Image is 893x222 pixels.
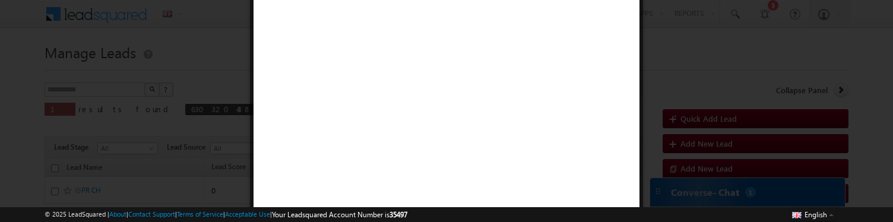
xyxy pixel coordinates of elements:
[272,210,407,219] span: Your Leadsquared Account Number is
[805,210,827,219] span: English
[389,210,407,219] span: 35497
[789,207,837,221] button: English
[225,210,270,218] a: Acceptable Use
[109,210,126,218] a: About
[45,209,407,220] span: © 2025 LeadSquared | | | | |
[177,210,223,218] a: Terms of Service
[128,210,175,218] a: Contact Support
